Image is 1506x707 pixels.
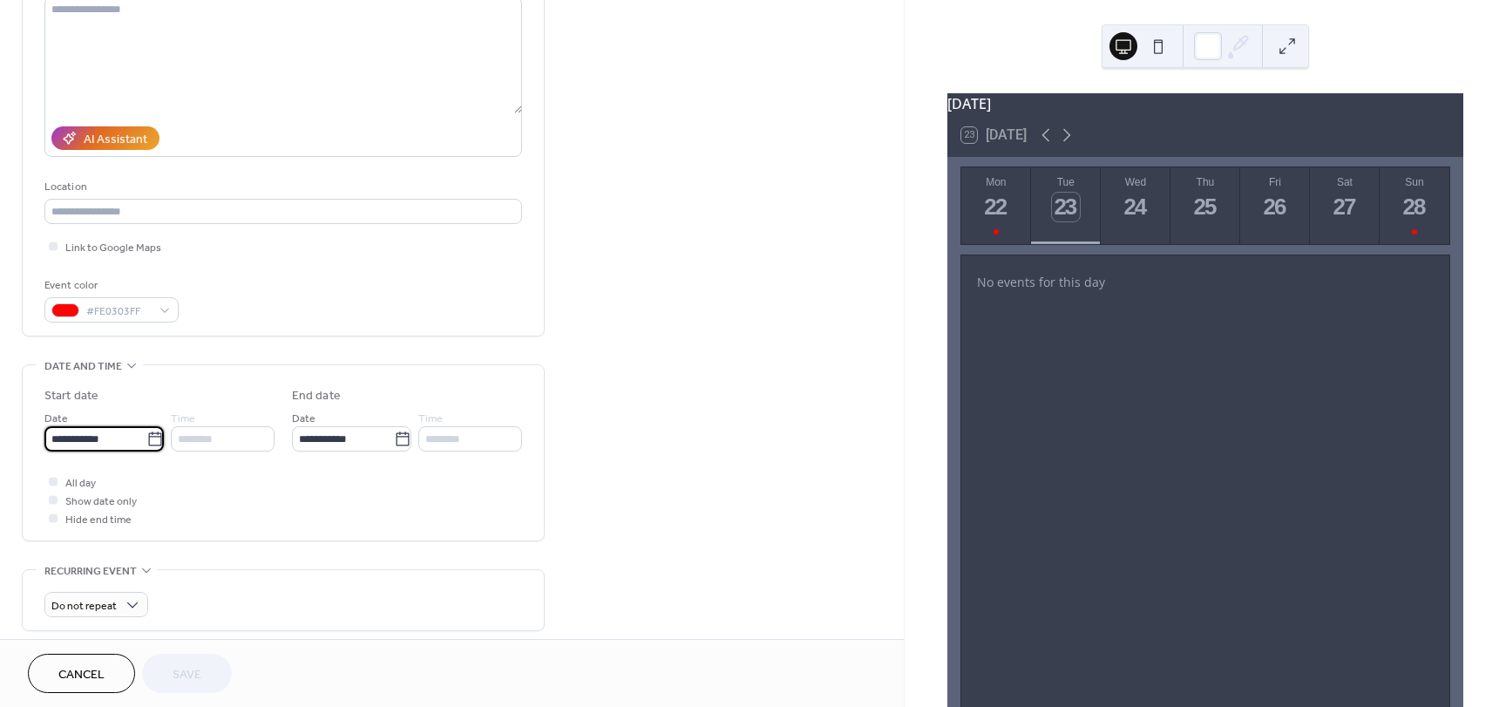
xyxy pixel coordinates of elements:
[65,493,137,511] span: Show date only
[44,357,122,376] span: Date and time
[44,276,175,295] div: Event color
[1261,193,1290,221] div: 26
[65,474,96,493] span: All day
[51,596,117,616] span: Do not repeat
[28,654,135,693] button: Cancel
[1036,176,1096,188] div: Tue
[65,511,132,529] span: Hide end time
[418,410,443,428] span: Time
[982,193,1011,221] div: 22
[1176,176,1235,188] div: Thu
[171,410,195,428] span: Time
[58,666,105,684] span: Cancel
[1310,167,1380,244] button: Sat27
[1170,167,1240,244] button: Thu25
[967,176,1026,188] div: Mon
[1401,193,1429,221] div: 28
[947,93,1463,114] div: [DATE]
[1122,193,1150,221] div: 24
[1380,167,1449,244] button: Sun28
[1240,167,1310,244] button: Fri26
[292,410,315,428] span: Date
[1191,193,1220,221] div: 25
[44,562,137,581] span: Recurring event
[86,303,151,321] span: #FE0303FF
[292,387,341,405] div: End date
[65,239,161,257] span: Link to Google Maps
[1031,167,1101,244] button: Tue23
[1052,193,1081,221] div: 23
[1245,176,1305,188] div: Fri
[963,262,1447,303] div: No events for this day
[1315,176,1374,188] div: Sat
[1106,176,1165,188] div: Wed
[51,126,159,150] button: AI Assistant
[84,131,147,149] div: AI Assistant
[1331,193,1360,221] div: 27
[44,410,68,428] span: Date
[44,178,519,196] div: Location
[44,387,98,405] div: Start date
[1101,167,1170,244] button: Wed24
[1385,176,1444,188] div: Sun
[961,167,1031,244] button: Mon22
